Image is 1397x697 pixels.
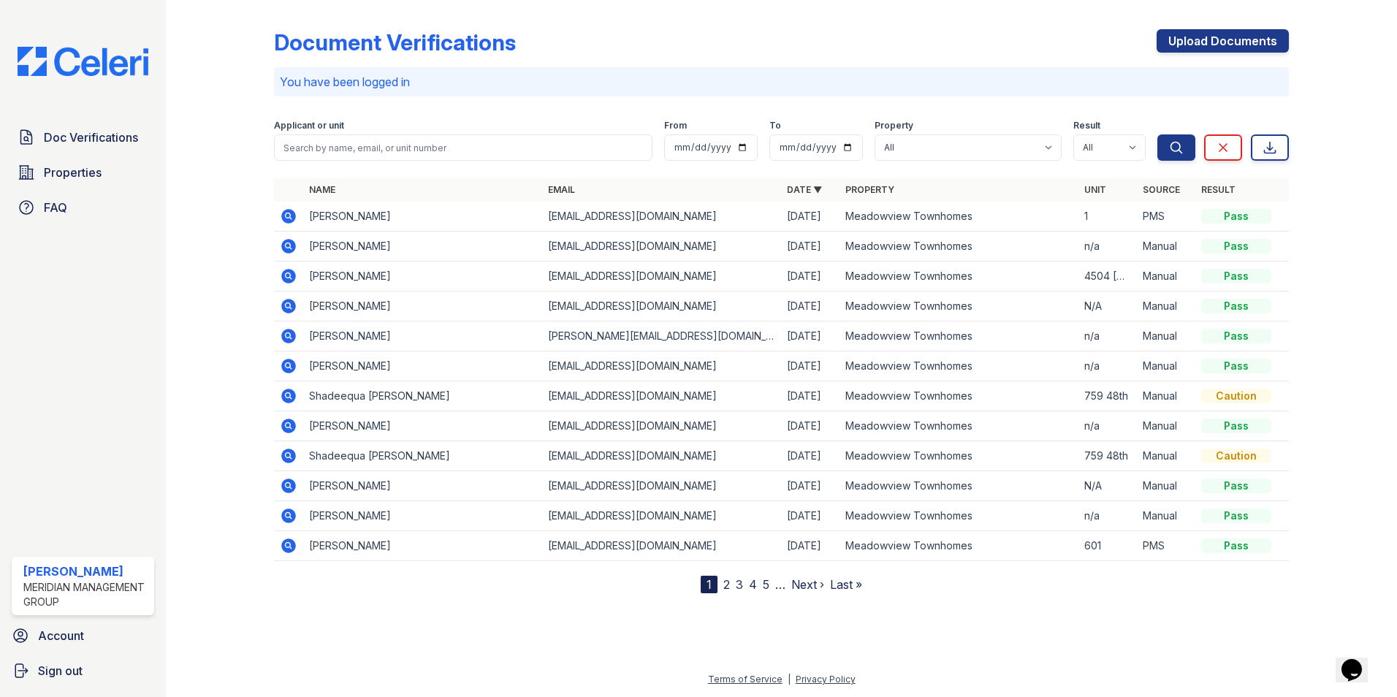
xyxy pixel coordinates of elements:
td: [DATE] [781,232,840,262]
div: Caution [1201,449,1271,463]
td: Meadowview Townhomes [840,292,1078,321]
td: [DATE] [781,441,840,471]
button: Sign out [6,656,160,685]
td: [DATE] [781,351,840,381]
td: PMS [1137,202,1195,232]
a: Email [548,184,575,195]
td: [DATE] [781,202,840,232]
div: Pass [1201,419,1271,433]
td: [EMAIL_ADDRESS][DOMAIN_NAME] [542,351,781,381]
img: CE_Logo_Blue-a8612792a0a2168367f1c8372b55b34899dd931a85d93a1a3d3e32e68fde9ad4.png [6,47,160,76]
a: Upload Documents [1157,29,1289,53]
td: PMS [1137,531,1195,561]
td: N/A [1078,471,1137,501]
td: Manual [1137,441,1195,471]
a: Privacy Policy [796,674,856,685]
iframe: chat widget [1336,639,1382,682]
div: Pass [1201,299,1271,313]
a: Doc Verifications [12,123,154,152]
span: Sign out [38,662,83,679]
td: [PERSON_NAME] [303,202,542,232]
td: [DATE] [781,321,840,351]
td: 4504 [GEOGRAPHIC_DATA] [1078,262,1137,292]
div: Pass [1201,359,1271,373]
td: [DATE] [781,471,840,501]
td: [EMAIL_ADDRESS][DOMAIN_NAME] [542,501,781,531]
input: Search by name, email, or unit number [274,134,652,161]
td: [EMAIL_ADDRESS][DOMAIN_NAME] [542,292,781,321]
td: Meadowview Townhomes [840,471,1078,501]
td: 759 48th [1078,381,1137,411]
div: Pass [1201,329,1271,343]
td: Meadowview Townhomes [840,262,1078,292]
p: You have been logged in [280,73,1283,91]
td: [PERSON_NAME] [303,501,542,531]
label: Result [1073,120,1100,132]
td: Shadeequa [PERSON_NAME] [303,381,542,411]
td: N/A [1078,292,1137,321]
div: | [788,674,791,685]
td: [PERSON_NAME] [303,232,542,262]
td: [EMAIL_ADDRESS][DOMAIN_NAME] [542,411,781,441]
label: Property [875,120,913,132]
td: [EMAIL_ADDRESS][DOMAIN_NAME] [542,262,781,292]
td: Manual [1137,262,1195,292]
td: 759 48th [1078,441,1137,471]
td: [PERSON_NAME] [303,321,542,351]
td: [PERSON_NAME] [303,531,542,561]
a: Date ▼ [787,184,822,195]
td: Manual [1137,471,1195,501]
a: Terms of Service [708,674,783,685]
td: Manual [1137,381,1195,411]
a: 4 [749,577,757,592]
td: 601 [1078,531,1137,561]
a: Property [845,184,894,195]
label: To [769,120,781,132]
span: Account [38,627,84,644]
td: 1 [1078,202,1137,232]
a: Next › [791,577,824,592]
td: Meadowview Townhomes [840,501,1078,531]
div: Caution [1201,389,1271,403]
label: Applicant or unit [274,120,344,132]
td: Meadowview Townhomes [840,351,1078,381]
td: n/a [1078,411,1137,441]
a: Account [6,621,160,650]
div: Document Verifications [274,29,516,56]
td: Meadowview Townhomes [840,321,1078,351]
a: Result [1201,184,1236,195]
a: FAQ [12,193,154,222]
a: Last » [830,577,862,592]
td: [EMAIL_ADDRESS][DOMAIN_NAME] [542,202,781,232]
td: [EMAIL_ADDRESS][DOMAIN_NAME] [542,441,781,471]
td: n/a [1078,351,1137,381]
td: Manual [1137,321,1195,351]
td: Shadeequa [PERSON_NAME] [303,441,542,471]
td: [PERSON_NAME] [303,262,542,292]
div: Pass [1201,239,1271,254]
a: Properties [12,158,154,187]
a: Unit [1084,184,1106,195]
td: Manual [1137,501,1195,531]
td: Meadowview Townhomes [840,232,1078,262]
a: Name [309,184,335,195]
div: Pass [1201,269,1271,283]
td: Manual [1137,411,1195,441]
td: Meadowview Townhomes [840,411,1078,441]
td: [EMAIL_ADDRESS][DOMAIN_NAME] [542,471,781,501]
td: [DATE] [781,411,840,441]
label: From [664,120,687,132]
td: [EMAIL_ADDRESS][DOMAIN_NAME] [542,531,781,561]
td: Meadowview Townhomes [840,531,1078,561]
td: Manual [1137,292,1195,321]
td: n/a [1078,321,1137,351]
td: [PERSON_NAME] [303,292,542,321]
a: 5 [763,577,769,592]
td: Meadowview Townhomes [840,441,1078,471]
div: Pass [1201,509,1271,523]
td: [EMAIL_ADDRESS][DOMAIN_NAME] [542,381,781,411]
td: Meadowview Townhomes [840,202,1078,232]
td: [PERSON_NAME][EMAIL_ADDRESS][DOMAIN_NAME] [542,321,781,351]
td: [EMAIL_ADDRESS][DOMAIN_NAME] [542,232,781,262]
td: Meadowview Townhomes [840,381,1078,411]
